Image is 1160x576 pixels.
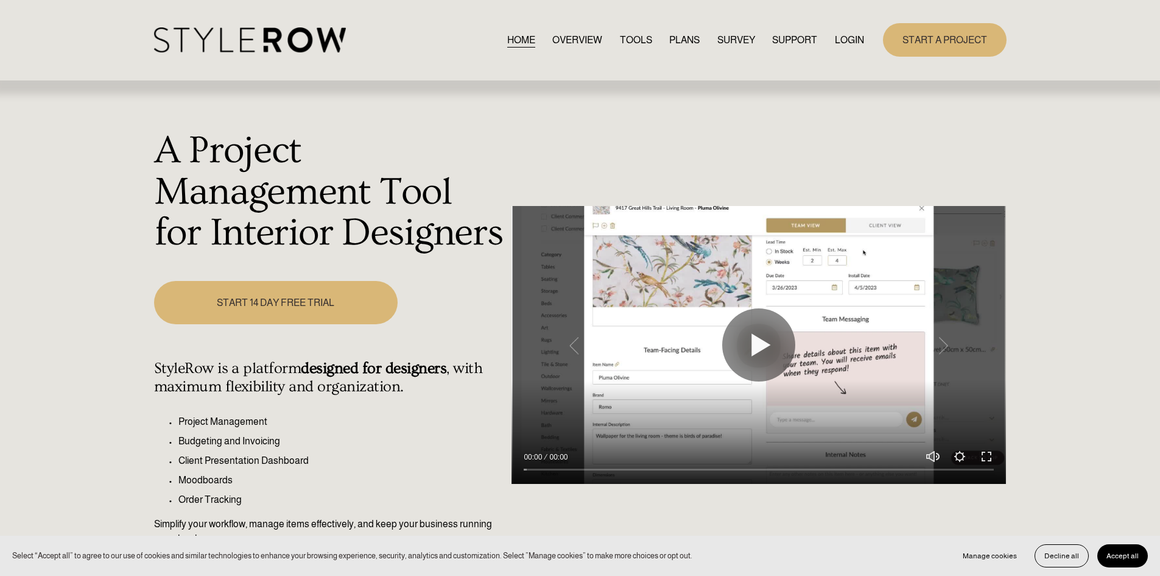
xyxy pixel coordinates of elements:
[835,32,864,48] a: LOGIN
[954,544,1026,567] button: Manage cookies
[1035,544,1089,567] button: Decline all
[154,130,505,254] h1: A Project Management Tool for Interior Designers
[178,453,505,468] p: Client Presentation Dashboard
[178,492,505,507] p: Order Tracking
[717,32,755,48] a: SURVEY
[178,473,505,488] p: Moodboards
[963,552,1017,560] span: Manage cookies
[552,32,602,48] a: OVERVIEW
[620,32,652,48] a: TOOLS
[524,451,545,463] div: Current time
[301,360,446,377] strong: designed for designers
[178,414,505,429] p: Project Management
[154,360,505,396] h4: StyleRow is a platform , with maximum flexibility and organization.
[507,32,535,48] a: HOME
[12,550,692,561] p: Select “Accept all” to agree to our use of cookies and similar technologies to enhance your brows...
[1097,544,1148,567] button: Accept all
[722,308,795,382] button: Play
[154,281,398,324] a: START 14 DAY FREE TRIAL
[524,466,994,474] input: Seek
[1106,552,1139,560] span: Accept all
[772,32,817,48] a: folder dropdown
[772,33,817,48] span: SUPPORT
[669,32,700,48] a: PLANS
[883,23,1007,57] a: START A PROJECT
[178,434,505,449] p: Budgeting and Invoicing
[154,517,505,546] p: Simplify your workflow, manage items effectively, and keep your business running seamlessly.
[1044,552,1079,560] span: Decline all
[545,451,571,463] div: Duration
[154,27,346,52] img: StyleRow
